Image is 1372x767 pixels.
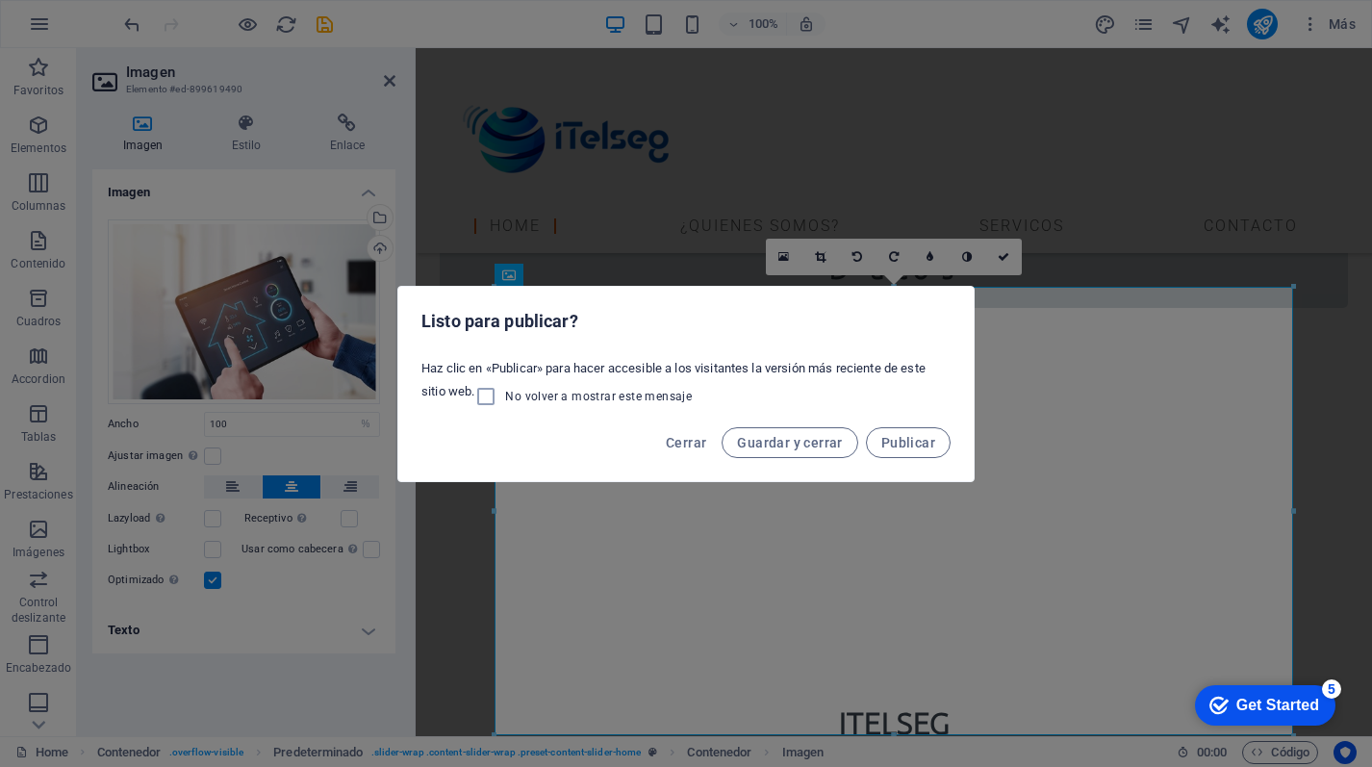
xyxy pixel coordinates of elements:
[666,435,706,450] span: Cerrar
[57,21,140,38] div: Get Started
[722,427,857,458] button: Guardar y cerrar
[505,389,692,404] span: No volver a mostrar este mensaje
[421,310,951,333] h2: Listo para publicar?
[658,427,714,458] button: Cerrar
[737,435,842,450] span: Guardar y cerrar
[142,4,162,23] div: 5
[398,352,974,416] div: Haz clic en «Publicar» para hacer accesible a los visitantes la versión más reciente de este siti...
[866,427,951,458] button: Publicar
[881,435,935,450] span: Publicar
[15,10,156,50] div: Get Started 5 items remaining, 0% complete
